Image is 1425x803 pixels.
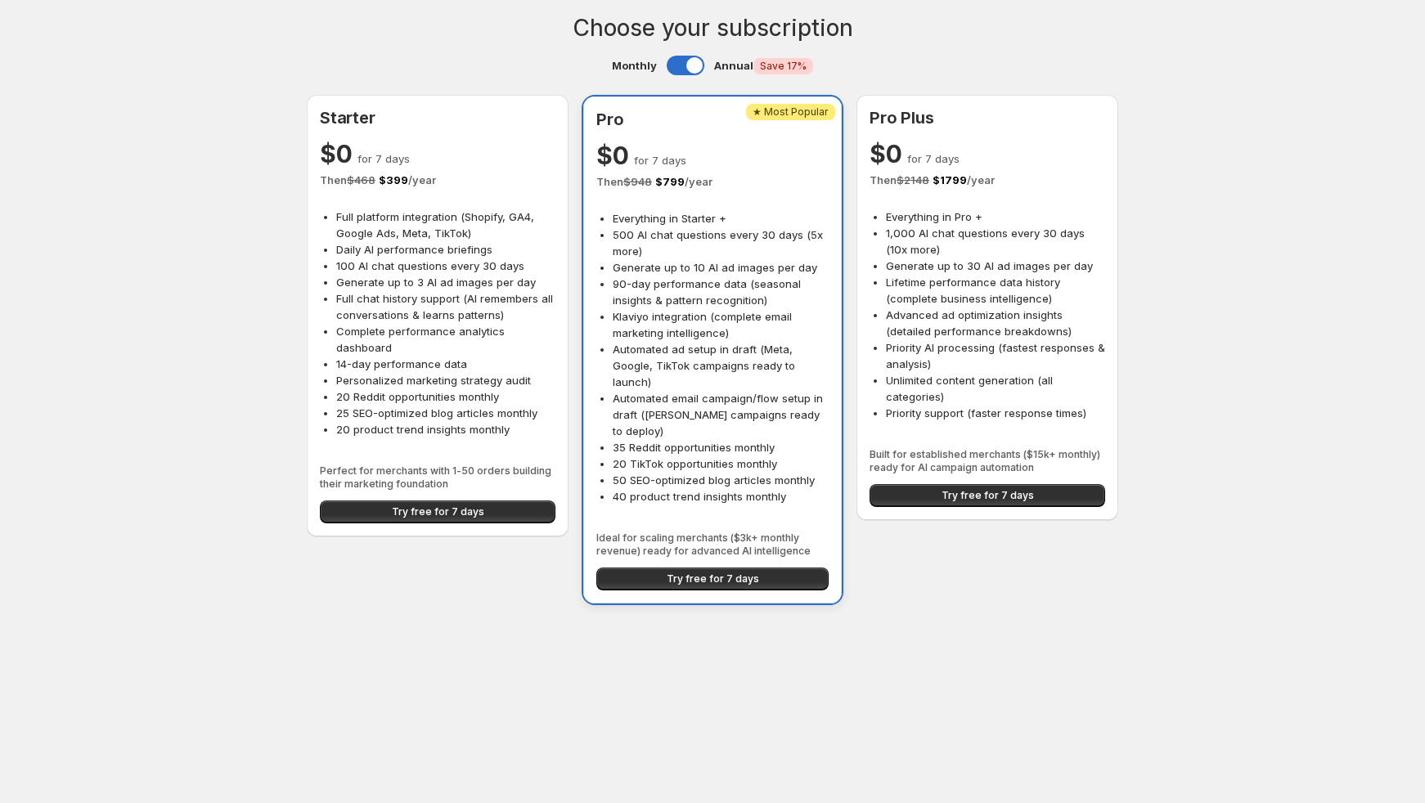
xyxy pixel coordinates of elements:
li: Everything in Pro + [886,209,1105,225]
li: 1,000 AI chat questions every 30 days (10x more) [886,225,1105,258]
span: Ideal for scaling merchants ($3k+ monthly revenue) ready for advanced AI intelligence [596,532,829,558]
li: 25 SEO-optimized blog articles monthly [336,405,555,421]
li: Generate up to 10 AI ad images per day [613,259,829,276]
span: Built for established merchants ($15k+ monthly) ready for AI campaign automation [870,448,1105,474]
li: 90-day performance data (seasonal insights & pattern recognition) [613,276,829,308]
li: Advanced ad optimization insights (detailed performance breakdowns) [886,307,1105,339]
li: Daily AI performance briefings [336,241,555,258]
span: $ 1799 [933,173,967,186]
span: $ 399 [379,173,408,186]
span: Save 17% [760,60,807,73]
li: Generate up to 30 AI ad images per day [886,258,1105,274]
p: $0 [596,139,829,172]
li: 20 TikTok opportunities monthly [613,455,829,472]
li: Full platform integration (Shopify, GA4, Google Ads, Meta, TikTok) [336,209,555,241]
li: 50 SEO-optimized blog articles monthly [613,472,829,488]
li: Priority support (faster response times) [886,405,1105,421]
li: Personalized marketing strategy audit [336,372,555,388]
p: $0 [870,137,1105,170]
li: 100 AI chat questions every 30 days [336,258,555,274]
li: Full chat history support (AI remembers all conversations & learns patterns) [336,290,555,323]
li: Unlimited content generation (all categories) [886,372,1105,405]
p: $0 [320,137,555,170]
p: Then / year [870,172,1105,188]
li: 35 Reddit opportunities monthly [613,439,829,455]
span: Try free for 7 days [667,572,759,585]
button: Try free for 7 days [870,484,1105,507]
li: Complete performance analytics dashboard [336,323,555,356]
li: Automated ad setup in draft (Meta, Google, TikTok campaigns ready to launch) [613,341,829,390]
span: $ 2148 [897,173,929,186]
span: ★ Most Popular [753,105,829,119]
span: $ 468 [347,173,375,186]
li: Lifetime performance data history (complete business intelligence) [886,274,1105,307]
h2: Pro [596,110,829,129]
span: Try free for 7 days [942,489,1034,502]
p: Then / year [320,172,555,188]
li: Generate up to 3 AI ad images per day [336,274,555,290]
li: 14-day performance data [336,356,555,372]
h2: Pro Plus [870,108,1105,128]
p: Then / year [596,173,829,190]
span: Try free for 7 days [392,505,484,518]
span: for 7 days [907,152,960,165]
h2: Starter [320,108,555,128]
span: Annual [714,57,813,74]
span: Monthly [612,57,657,74]
button: Try free for 7 days [320,500,555,523]
span: $ 948 [623,175,652,188]
li: Automated email campaign/flow setup in draft ([PERSON_NAME] campaigns ready to deploy) [613,390,829,439]
li: 40 product trend insights monthly [613,488,829,505]
h1: Choose your subscription [573,20,853,36]
span: Perfect for merchants with 1-50 orders building their marketing foundation [320,464,555,491]
li: 500 AI chat questions every 30 days (5x more) [613,227,829,259]
li: 20 product trend insights monthly [336,421,555,437]
span: $ 799 [655,175,685,188]
li: Everything in Starter + [613,210,829,227]
li: Priority AI processing (fastest responses & analysis) [886,339,1105,372]
li: Klaviyo integration (complete email marketing intelligence) [613,308,829,341]
button: Try free for 7 days [596,567,829,590]
li: 20 Reddit opportunities monthly [336,388,555,405]
span: for 7 days [634,154,686,167]
span: for 7 days [357,152,410,165]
